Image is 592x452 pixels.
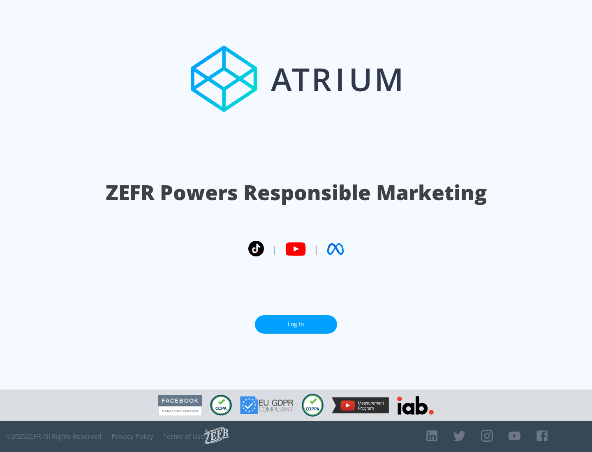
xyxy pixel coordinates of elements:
img: COPPA Compliant [302,394,324,417]
h1: ZEFR Powers Responsible Marketing [106,178,487,207]
a: Terms of Use [163,432,204,440]
a: Log In [255,315,337,334]
img: GDPR Compliant [240,396,294,414]
img: CCPA Compliant [210,395,232,415]
span: © 2025 ZEFR All Rights Reserved [6,432,102,440]
span: | [314,243,319,255]
span: | [272,243,277,255]
img: Facebook Marketing Partner [158,395,202,416]
a: Privacy Policy [111,432,153,440]
img: YouTube Measurement Program [332,397,389,413]
img: IAB [397,396,434,415]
